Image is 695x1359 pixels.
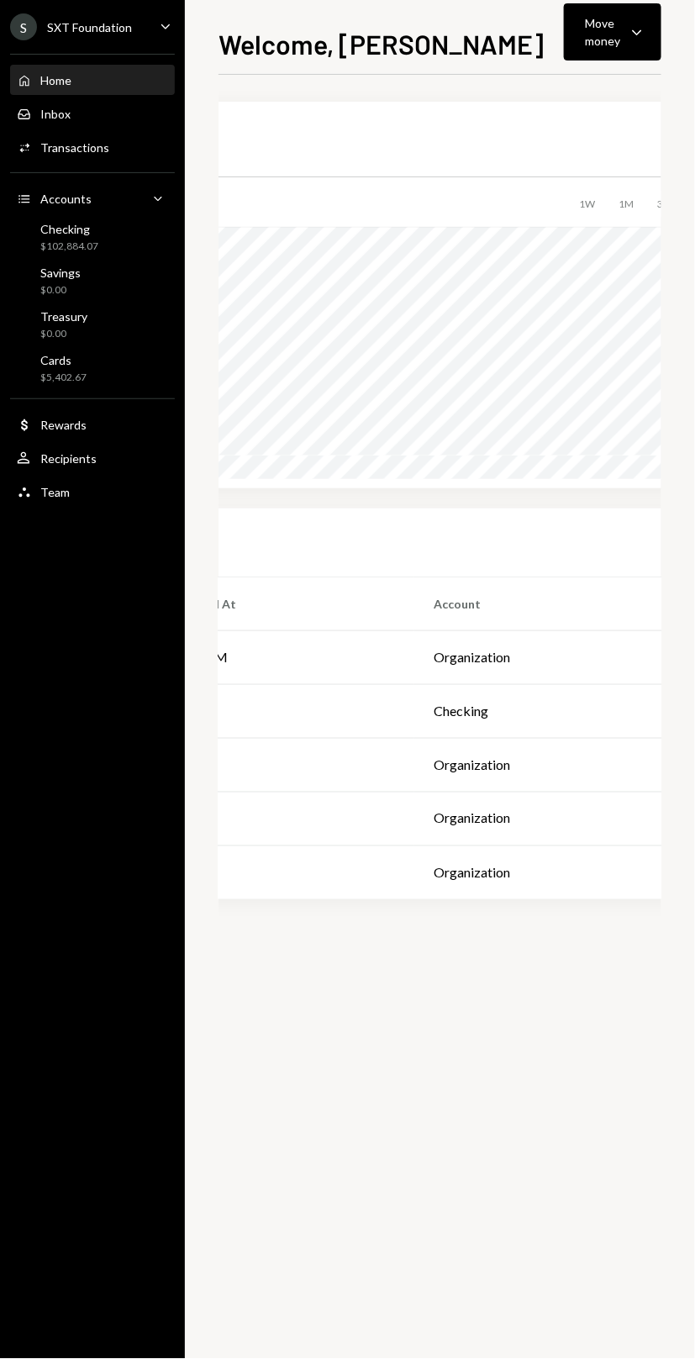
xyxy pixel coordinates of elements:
div: Recipients [40,451,97,466]
a: Home [10,65,175,95]
div: Accounts [40,192,92,206]
div: Home [40,73,71,87]
div: Checking [40,222,98,236]
td: 12:32 PM [149,630,413,684]
div: S [10,13,37,40]
a: Treasury$0.00 [10,304,175,345]
div: Transactions [40,140,109,155]
div: $0.00 [40,327,87,341]
div: Team [40,485,70,499]
a: Savings$0.00 [10,261,175,301]
div: SXT Foundation [47,20,132,34]
a: Transactions [10,132,175,162]
div: 1W [572,191,602,217]
div: Move money [585,14,620,50]
a: Accounts [10,183,175,213]
td: [DATE] [149,684,413,738]
div: Treasury [40,309,87,324]
td: [DATE] [149,738,413,792]
a: Inbox [10,98,175,129]
div: Rewards [40,418,87,432]
td: [DATE] [149,845,413,899]
div: Cards [40,353,87,367]
div: $5,402.67 [40,371,87,385]
button: Move money [564,3,661,61]
a: Rewards [10,409,175,440]
h1: Welcome, [PERSON_NAME] [219,27,544,61]
a: Team [10,477,175,507]
a: Checking$102,884.07 [10,217,175,257]
a: Recipients [10,443,175,473]
div: 1M [612,191,640,217]
div: $0.00 [40,283,81,298]
th: Initiated At [149,577,413,630]
div: Inbox [40,107,71,121]
div: Savings [40,266,81,280]
td: [DATE] [149,792,413,845]
a: Cards$5,402.67 [10,348,175,388]
div: $102,884.07 [40,240,98,254]
div: 3M [650,191,679,217]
